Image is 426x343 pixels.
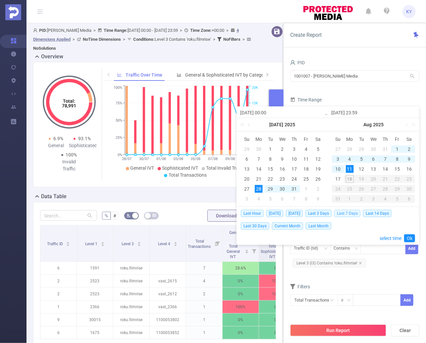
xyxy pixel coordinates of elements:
[5,4,21,20] img: Protected Media
[63,98,75,104] tspan: Total:
[241,210,264,217] span: Last Hour
[265,73,269,77] i: icon: right
[391,195,403,203] div: 5
[288,194,300,204] td: August 7, 2025
[255,165,263,173] div: 14
[300,154,312,164] td: July 11, 2025
[277,136,289,142] span: We
[300,174,312,184] td: July 25, 2025
[346,165,354,173] div: 11
[290,324,386,336] button: Run Report
[300,184,312,194] td: August 1, 2025
[332,164,344,174] td: August 10, 2025
[356,136,368,142] span: Tu
[300,164,312,174] td: July 18, 2025
[255,155,263,163] div: 7
[267,155,275,163] div: 8
[312,184,324,194] td: August 2, 2025
[302,195,310,203] div: 8
[391,324,419,336] button: Clear
[185,72,268,78] span: General & Sophisticated IVT by Category
[400,294,413,306] button: Add
[368,174,380,184] td: August 20, 2025
[379,175,391,183] div: 21
[290,97,322,102] span: Time Range
[346,155,354,163] div: 4
[78,136,91,141] span: 93.1%
[206,165,245,171] span: Total Invalid Traffic
[379,134,391,144] th: Thu
[403,195,415,203] div: 6
[213,225,222,261] i: Filter menu
[41,193,67,200] h2: Data Table
[381,155,389,163] div: 7
[403,118,409,131] a: Next month (PageDown)
[300,144,312,154] td: July 4, 2025
[379,194,391,204] td: September 4, 2025
[253,184,265,194] td: July 28, 2025
[157,157,166,161] tspan: 01/08
[101,241,105,245] div: Sort
[188,239,212,249] span: Total Transactions
[240,109,325,117] input: Start date
[177,73,182,77] i: icon: bar-chart
[332,174,344,184] td: August 17, 2025
[56,158,82,172] div: Invalid Traffic
[265,154,277,164] td: July 8, 2025
[356,134,368,144] th: Tue
[324,247,328,251] i: icon: down
[368,164,380,174] td: August 13, 2025
[107,73,111,77] i: icon: left
[300,136,312,142] span: Fr
[314,165,322,173] div: 19
[83,37,121,42] b: No Time Dimensions
[403,136,415,142] span: Sa
[178,28,184,33] span: >
[290,195,298,203] div: 7
[356,164,368,174] td: August 12, 2025
[306,222,331,230] span: Last Month
[368,154,380,164] td: August 6, 2025
[369,165,377,173] div: 13
[300,134,312,144] th: Fri
[207,210,255,222] button: Download PDF
[403,144,415,154] td: August 2, 2025
[288,164,300,174] td: July 17, 2025
[278,185,286,193] div: 30
[368,144,380,154] td: July 30, 2025
[104,28,128,33] b: Time Range:
[66,152,77,157] span: 100%
[403,164,415,174] td: August 16, 2025
[288,184,300,194] td: July 31, 2025
[332,154,344,164] td: August 3, 2025
[241,174,253,184] td: July 20, 2025
[208,157,218,161] tspan: 07/08
[113,213,116,218] span: #
[252,86,258,90] tspan: 20K
[380,232,401,245] a: select time
[53,136,63,141] span: 6.9%
[391,174,403,184] td: August 22, 2025
[133,37,155,42] b: Conditions :
[241,136,253,142] span: Su
[391,175,403,183] div: 22
[332,194,344,204] td: August 31, 2025
[391,184,403,194] td: August 29, 2025
[403,184,415,194] td: August 30, 2025
[243,165,251,173] div: 13
[302,165,310,173] div: 18
[241,194,253,204] td: August 3, 2025
[246,118,252,131] a: Previous month (PageUp)
[162,165,198,171] span: Sophisticated IVT
[334,155,342,163] div: 3
[126,72,162,78] span: Traffic Over Time
[255,175,263,183] div: 21
[224,28,231,33] span: >
[253,154,265,164] td: July 7, 2025
[241,134,253,144] th: Sun
[66,241,70,243] i: icon: caret-up
[241,154,253,164] td: July 6, 2025
[368,136,380,142] span: We
[363,118,372,131] a: Aug
[332,144,344,154] td: July 27, 2025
